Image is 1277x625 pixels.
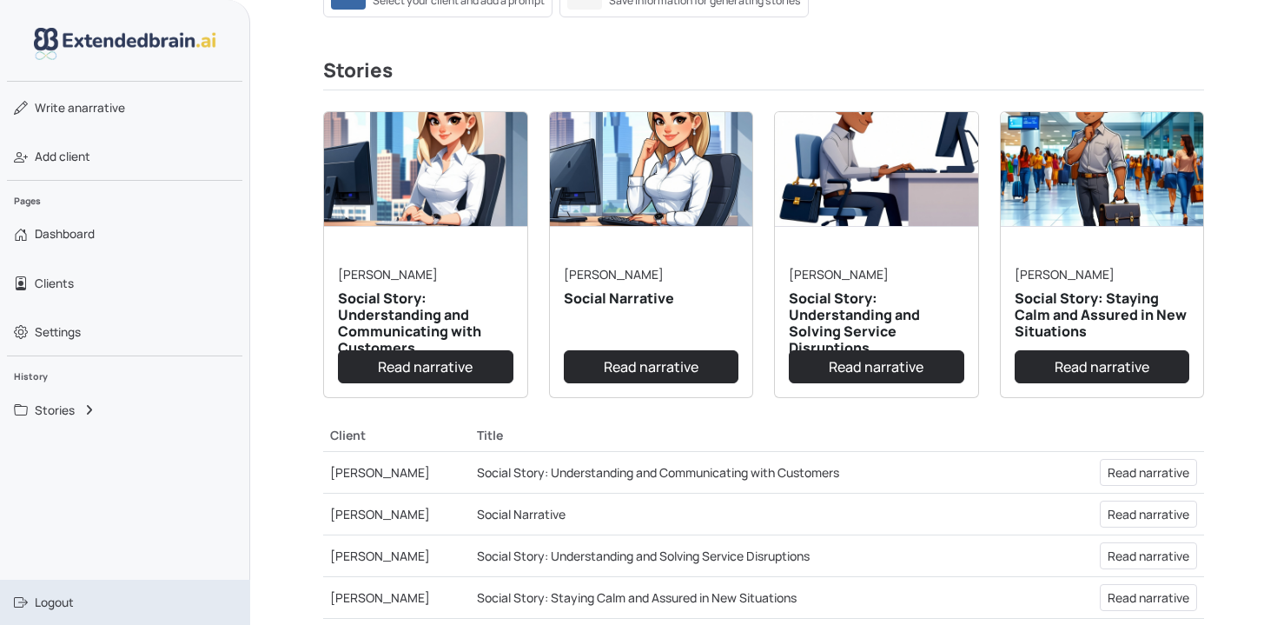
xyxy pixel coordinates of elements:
h5: Social Story: Staying Calm and Assured in New Situations [1015,290,1190,341]
span: narrative [35,99,125,116]
a: [PERSON_NAME] [789,266,889,283]
a: Read narrative [564,350,739,383]
span: Clients [35,275,74,292]
a: Read narrative [1100,542,1197,569]
span: Stories [35,402,75,419]
img: logo [34,28,216,60]
a: Read narrative [789,350,964,383]
span: Logout [35,594,74,611]
span: Write a [35,100,75,116]
th: Client [323,419,470,452]
h3: Stories [323,59,1204,90]
a: [PERSON_NAME] [338,266,438,283]
span: Settings [35,323,81,341]
img: narrative [775,112,978,226]
a: Read narrative [1100,501,1197,528]
a: [PERSON_NAME] [564,266,664,283]
a: [PERSON_NAME] [330,548,430,564]
a: Social Narrative [477,506,566,522]
img: narrative [324,112,527,226]
span: Dashboard [35,225,95,243]
h5: Social Narrative [564,290,739,307]
a: Social Story: Understanding and Communicating with Customers [477,464,839,481]
a: [PERSON_NAME] [330,464,430,481]
a: [PERSON_NAME] [330,506,430,522]
h5: Social Story: Understanding and Communicating with Customers [338,290,513,357]
span: Add client [35,148,90,165]
th: Title [470,419,1061,452]
a: Social Story: Staying Calm and Assured in New Situations [477,589,797,606]
a: Read narrative [338,350,513,383]
a: Read narrative [1100,459,1197,486]
a: Read narrative [1015,350,1190,383]
a: [PERSON_NAME] [1015,266,1115,283]
a: [PERSON_NAME] [330,589,430,606]
h5: Social Story: Understanding and Solving Service Disruptions [789,290,964,357]
img: narrative [1001,112,1204,226]
a: Read narrative [1100,584,1197,611]
img: narrative [550,112,753,226]
a: Social Story: Understanding and Solving Service Disruptions [477,548,810,564]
